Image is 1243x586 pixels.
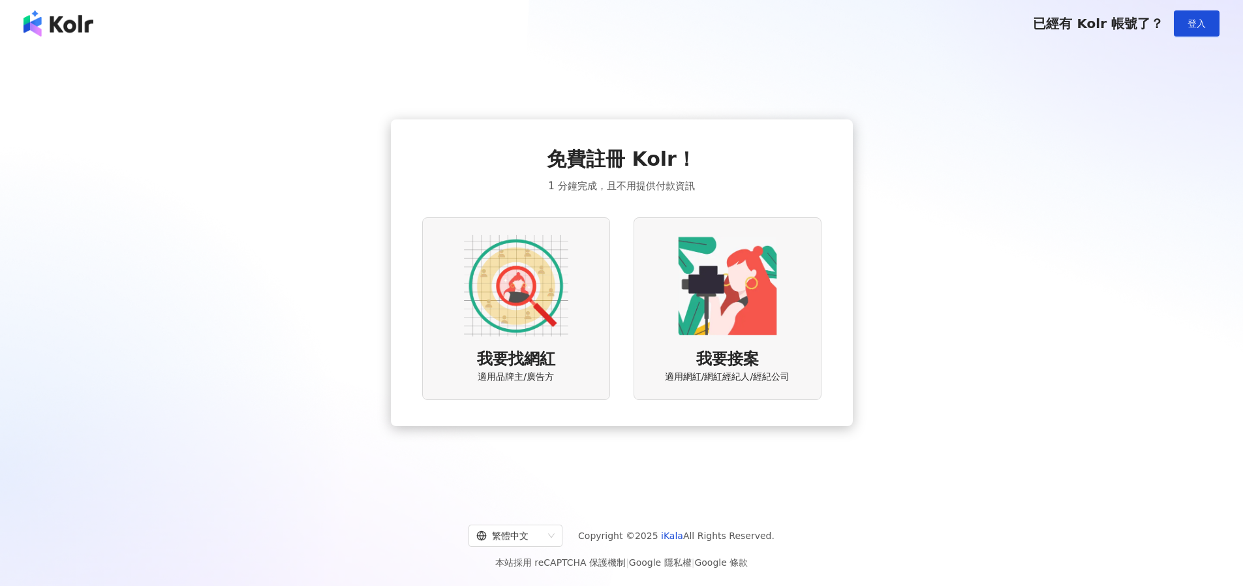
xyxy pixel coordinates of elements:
span: 適用品牌主/廣告方 [478,371,554,384]
span: 1 分鐘完成，且不用提供付款資訊 [548,178,694,194]
span: Copyright © 2025 All Rights Reserved. [578,528,775,544]
div: 繁體中文 [476,525,543,546]
span: 已經有 Kolr 帳號了？ [1033,16,1163,31]
span: 我要接案 [696,348,759,371]
a: Google 條款 [694,557,748,568]
span: 我要找網紅 [477,348,555,371]
span: 本站採用 reCAPTCHA 保護機制 [495,555,748,570]
a: Google 隱私權 [629,557,692,568]
span: 適用網紅/網紅經紀人/經紀公司 [665,371,790,384]
img: logo [23,10,93,37]
img: AD identity option [464,234,568,338]
span: 登入 [1188,18,1206,29]
span: | [692,557,695,568]
span: 免費註冊 Kolr！ [547,146,696,173]
a: iKala [661,531,683,541]
img: KOL identity option [675,234,780,338]
button: 登入 [1174,10,1220,37]
span: | [626,557,629,568]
